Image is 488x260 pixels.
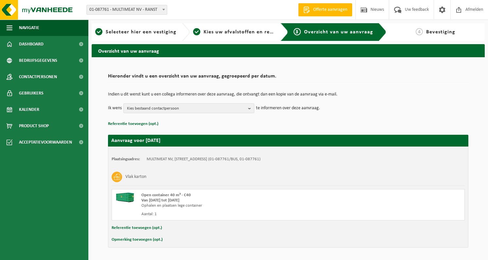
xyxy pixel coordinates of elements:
[108,120,158,128] button: Referentie toevoegen (opt.)
[304,29,373,35] span: Overzicht van uw aanvraag
[312,7,349,13] span: Offerte aanvragen
[111,138,160,143] strong: Aanvraag voor [DATE]
[108,92,468,97] p: Indien u dit wenst kunt u een collega informeren over deze aanvraag, die ontvangt dan een kopie v...
[115,193,135,202] img: HK-XC-40-GN-00.png
[193,28,275,36] a: 2Kies uw afvalstoffen en recipiënten
[127,104,245,113] span: Kies bestaand contactpersoon
[19,134,72,150] span: Acceptatievoorwaarden
[95,28,102,35] span: 1
[204,29,294,35] span: Kies uw afvalstoffen en recipiënten
[3,246,109,260] iframe: chat widget
[298,3,352,16] a: Offerte aanvragen
[108,103,122,113] p: Ik wens
[95,28,177,36] a: 1Selecteer hier een vestiging
[108,74,468,82] h2: Hieronder vindt u een overzicht van uw aanvraag, gegroepeerd per datum.
[426,29,455,35] span: Bevestiging
[141,212,315,217] div: Aantal: 1
[193,28,200,35] span: 2
[256,103,320,113] p: te informeren over deze aanvraag.
[294,28,301,35] span: 3
[19,69,57,85] span: Contactpersonen
[416,28,423,35] span: 4
[87,5,167,14] span: 01-087761 - MULTIMEAT NV - RANST
[106,29,176,35] span: Selecteer hier een vestiging
[147,157,261,162] td: MULTIMEAT NV, [STREET_ADDRESS] (01-087761/BUS, 01-087761)
[141,193,191,197] span: Open container 40 m³ - C40
[19,118,49,134] span: Product Shop
[112,224,162,232] button: Referentie toevoegen (opt.)
[92,44,485,57] h2: Overzicht van uw aanvraag
[112,235,163,244] button: Opmerking toevoegen (opt.)
[141,198,179,202] strong: Van [DATE] tot [DATE]
[112,157,140,161] strong: Plaatsingsadres:
[19,85,44,101] span: Gebruikers
[19,52,57,69] span: Bedrijfsgegevens
[19,20,39,36] span: Navigatie
[123,103,254,113] button: Kies bestaand contactpersoon
[19,101,39,118] span: Kalender
[19,36,44,52] span: Dashboard
[86,5,167,15] span: 01-087761 - MULTIMEAT NV - RANST
[125,172,146,182] h3: Vlak karton
[141,203,315,208] div: Ophalen en plaatsen lege container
